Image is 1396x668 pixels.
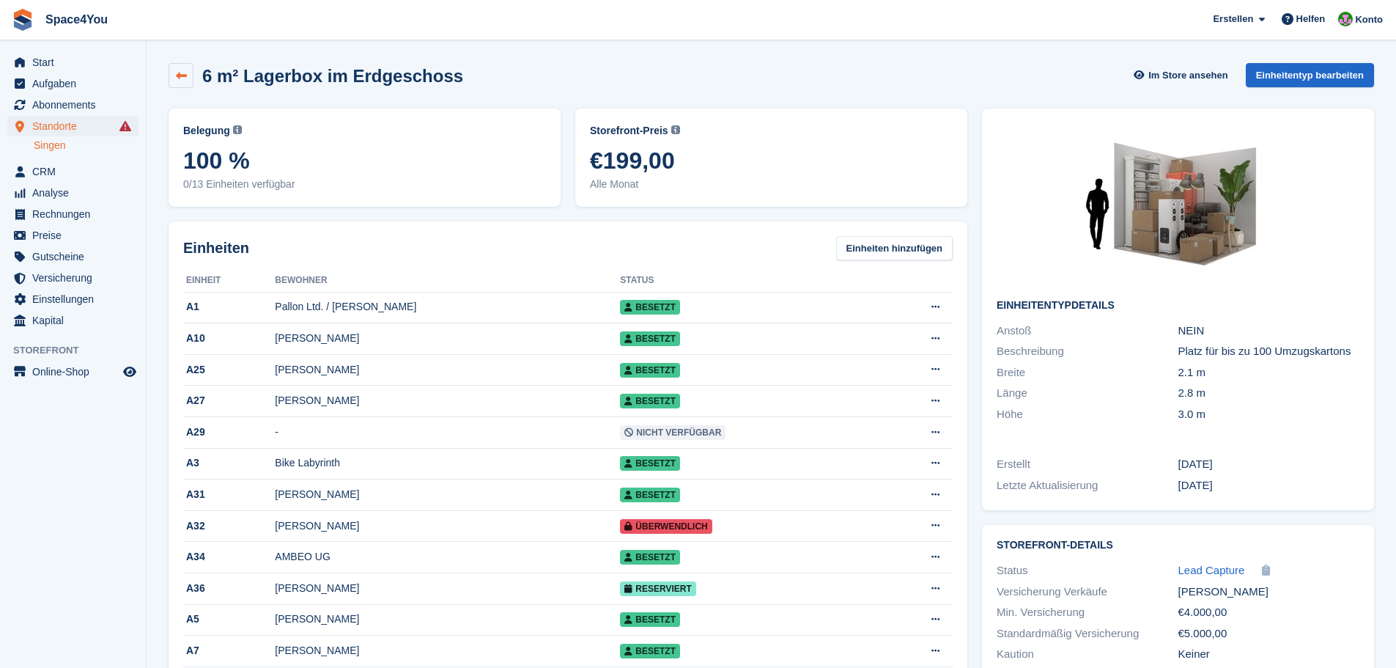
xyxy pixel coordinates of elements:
div: Bike Labyrinth [275,455,620,471]
div: A27 [183,393,275,408]
div: Anstoß [997,323,1178,339]
div: [PERSON_NAME] [275,581,620,596]
span: Belegung [183,123,230,139]
a: menu [7,52,139,73]
a: menu [7,289,139,309]
div: [PERSON_NAME] [275,643,620,658]
span: Online-Shop [32,361,120,382]
img: stora-icon-8386f47178a22dfd0bd8f6a31ec36ba5ce8667c1dd55bd0f319d3a0aa187defe.svg [12,9,34,31]
span: Standorte [32,116,120,136]
h2: 6 m² Lagerbox im Erdgeschoss [202,66,463,86]
div: Versicherung Verkäufe [997,584,1178,601]
a: Space4You [40,7,114,32]
span: Besetzt [620,394,680,408]
div: Keiner [1178,646,1359,663]
span: CRM [32,161,120,182]
span: Überwendlich [620,519,712,534]
div: NEIN [1178,323,1359,339]
a: menu [7,268,139,288]
div: Standardmäßig Versicherung [997,625,1178,642]
a: menu [7,204,139,224]
h2: Einheiten [183,237,249,259]
span: Besetzt [620,363,680,378]
a: Einheitentyp bearbeiten [1246,63,1374,87]
div: [PERSON_NAME] [275,331,620,346]
span: Im Store ansehen [1148,68,1227,83]
a: Vorschau-Shop [121,363,139,381]
i: Es sind Fehler bei der Synchronisierung von Smart-Einträgen aufgetreten [119,120,131,132]
div: Kaution [997,646,1178,663]
h2: Storefront-Details [997,540,1359,551]
div: €4.000,00 [1178,604,1359,621]
a: menu [7,73,139,94]
a: Speisekarte [7,361,139,382]
th: Status [620,269,877,293]
div: [DATE] [1178,456,1359,473]
div: A25 [183,362,275,378]
div: A1 [183,299,275,315]
div: Länge [997,385,1178,402]
a: menu [7,161,139,182]
span: Nicht verfügbar [620,425,725,440]
td: - [275,417,620,449]
div: A34 [183,549,275,565]
div: Status [997,562,1178,579]
div: [PERSON_NAME] [275,518,620,534]
span: Kapital [32,310,120,331]
a: menu [7,310,139,331]
span: Storefront-Preis [590,123,668,139]
span: Erstellen [1213,12,1253,26]
th: Einheit [183,269,275,293]
a: menu [7,225,139,246]
div: [PERSON_NAME] [1178,584,1359,601]
span: Einstellungen [32,289,120,309]
div: AMBEO UG [275,549,620,565]
div: Höhe [997,406,1178,423]
div: A3 [183,455,275,471]
div: A7 [183,643,275,658]
div: Platz für bis zu 100 Umzugskartons [1178,343,1359,360]
span: Preise [32,225,120,246]
div: A29 [183,425,275,440]
span: Gutscheine [32,246,120,267]
div: Beschreibung [997,343,1178,360]
span: Besetzt [620,456,680,471]
a: Singen [34,139,139,153]
h2: Einheitentypdetails [997,300,1359,312]
span: Besetzt [620,644,680,658]
a: Lead Capture [1178,562,1245,579]
img: Luca-André Talhoff [1338,12,1353,26]
div: A36 [183,581,275,596]
div: 3.0 m [1178,406,1359,423]
a: menu [7,116,139,136]
div: [DATE] [1178,477,1359,494]
div: A31 [183,487,275,502]
div: Pallon Ltd. / [PERSON_NAME] [275,299,620,315]
span: Besetzt [620,612,680,627]
span: Helfen [1296,12,1326,26]
span: Start [32,52,120,73]
span: Aufgaben [32,73,120,94]
a: menu [7,183,139,203]
span: Reserviert [620,581,695,596]
div: A32 [183,518,275,534]
div: [PERSON_NAME] [275,362,620,378]
div: Erstellt [997,456,1178,473]
span: Besetzt [620,488,680,502]
span: Lead Capture [1178,564,1245,576]
a: menu [7,246,139,267]
span: 0/13 Einheiten verfügbar [183,177,546,192]
span: Besetzt [620,550,680,565]
div: A10 [183,331,275,346]
span: €199,00 [590,147,953,174]
span: 100 % [183,147,546,174]
div: Letzte Aktualisierung [997,477,1178,494]
img: 6,0%20qm-unit.jpg [1068,123,1288,288]
span: Abonnements [32,95,120,115]
a: Im Store ansehen [1131,63,1234,87]
div: 2.1 m [1178,364,1359,381]
span: Analyse [32,183,120,203]
div: [PERSON_NAME] [275,393,620,408]
div: [PERSON_NAME] [275,487,620,502]
th: Bewohner [275,269,620,293]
